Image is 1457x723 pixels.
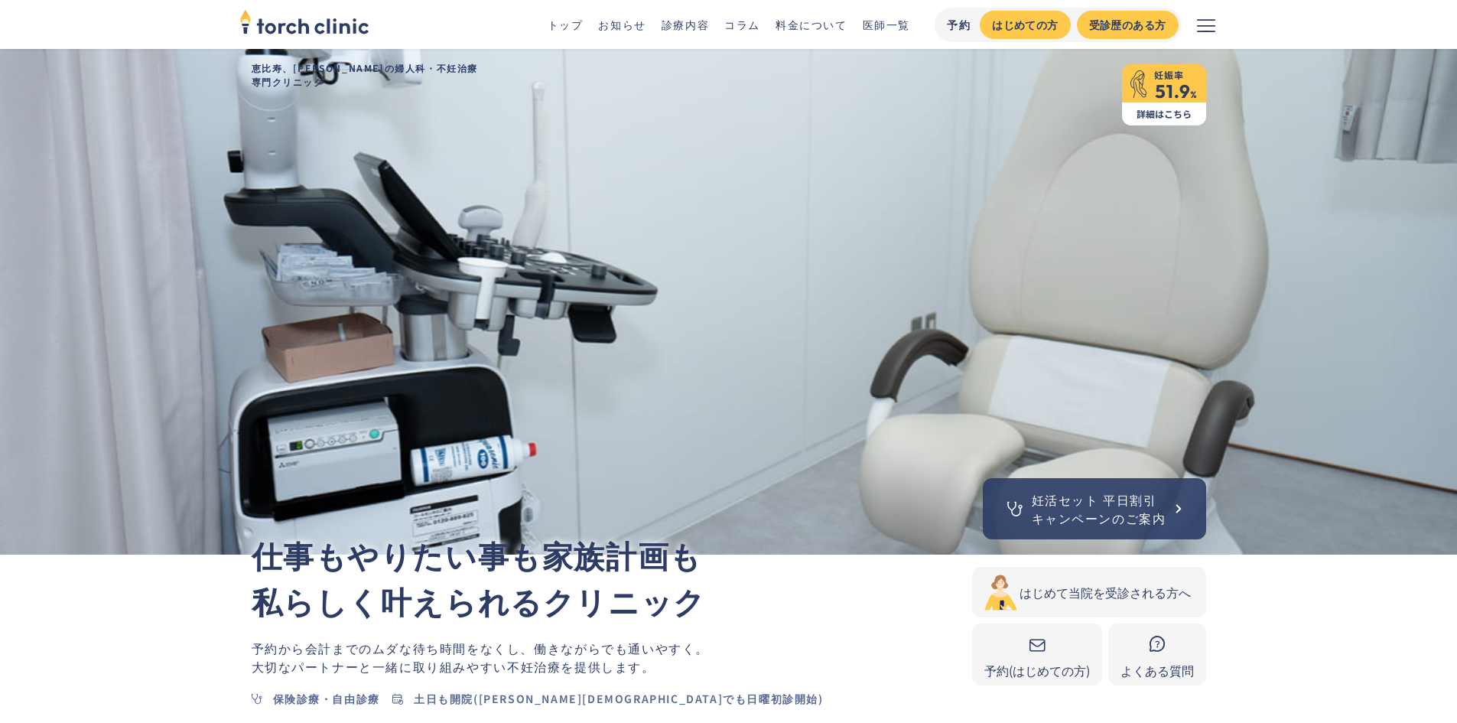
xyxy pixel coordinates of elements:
[984,661,1090,679] div: 予約(はじめての方)
[252,532,972,624] p: 仕事もやりたい事も家族計画も 私らしく叶えられるクリニック
[947,17,971,33] div: 予約
[1077,11,1179,39] a: 受診歴のある方
[252,639,972,676] p: 働きながらでも通いやすく。 不妊治療を提供します。
[239,11,369,38] a: home
[1108,624,1206,686] a: よくある質問
[414,691,824,707] div: 土日も開院([PERSON_NAME][DEMOGRAPHIC_DATA]でも日曜初診開始)
[252,639,535,657] span: 予約から会計までのムダな待ち時間をなくし、
[972,567,1206,617] a: はじめて当院を受診される方へ
[983,478,1206,539] a: 妊活セット 平日割引キャンペーンのご案内
[1032,490,1166,527] div: 妊活セット 平日割引 キャンペーンのご案内
[1020,583,1191,601] div: はじめて当院を受診される方へ
[252,657,507,676] span: 大切なパートナーと一緒に取り組みやすい
[598,17,646,32] a: お知らせ
[239,49,1218,101] h1: 恵比寿、[PERSON_NAME]の婦人科・不妊治療 専門クリニック
[239,5,369,38] img: torch clinic
[662,17,709,32] a: 診療内容
[992,17,1058,33] div: はじめての方
[1004,498,1026,519] img: 聴診器のアイコン
[1120,661,1194,679] div: よくある質問
[972,624,1102,686] a: 予約(はじめての方)
[724,17,760,32] a: コラム
[273,691,380,707] div: 保険診療・自由診療
[776,17,847,32] a: 料金について
[980,11,1070,39] a: はじめての方
[1089,17,1166,33] div: 受診歴のある方
[863,17,910,32] a: 医師一覧
[548,17,584,32] a: トップ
